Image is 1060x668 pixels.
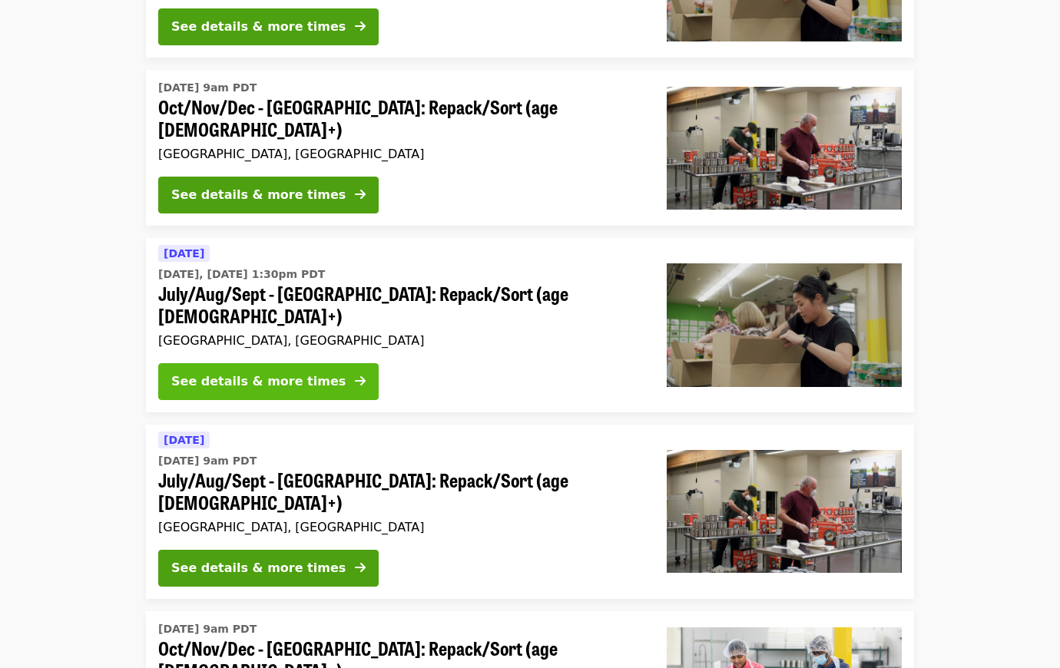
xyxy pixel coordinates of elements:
[146,238,914,412] a: See details for "July/Aug/Sept - Portland: Repack/Sort (age 8+)"
[158,8,379,45] button: See details & more times
[355,187,366,202] i: arrow-right icon
[158,550,379,587] button: See details & more times
[158,80,257,96] time: [DATE] 9am PDT
[158,333,642,348] div: [GEOGRAPHIC_DATA], [GEOGRAPHIC_DATA]
[667,263,902,386] img: July/Aug/Sept - Portland: Repack/Sort (age 8+) organized by Oregon Food Bank
[158,177,379,213] button: See details & more times
[158,266,325,283] time: [DATE], [DATE] 1:30pm PDT
[667,450,902,573] img: July/Aug/Sept - Portland: Repack/Sort (age 16+) organized by Oregon Food Bank
[158,520,642,534] div: [GEOGRAPHIC_DATA], [GEOGRAPHIC_DATA]
[158,147,642,161] div: [GEOGRAPHIC_DATA], [GEOGRAPHIC_DATA]
[355,19,366,34] i: arrow-right icon
[355,374,366,389] i: arrow-right icon
[158,621,257,637] time: [DATE] 9am PDT
[158,363,379,400] button: See details & more times
[158,96,642,141] span: Oct/Nov/Dec - [GEOGRAPHIC_DATA]: Repack/Sort (age [DEMOGRAPHIC_DATA]+)
[171,372,346,391] div: See details & more times
[146,425,914,599] a: See details for "July/Aug/Sept - Portland: Repack/Sort (age 16+)"
[158,469,642,514] span: July/Aug/Sept - [GEOGRAPHIC_DATA]: Repack/Sort (age [DEMOGRAPHIC_DATA]+)
[171,18,346,36] div: See details & more times
[171,186,346,204] div: See details & more times
[164,434,204,446] span: [DATE]
[355,561,366,575] i: arrow-right icon
[667,87,902,210] img: Oct/Nov/Dec - Portland: Repack/Sort (age 16+) organized by Oregon Food Bank
[146,70,914,226] a: See details for "Oct/Nov/Dec - Portland: Repack/Sort (age 16+)"
[158,453,257,469] time: [DATE] 9am PDT
[164,247,204,260] span: [DATE]
[171,559,346,577] div: See details & more times
[158,283,642,327] span: July/Aug/Sept - [GEOGRAPHIC_DATA]: Repack/Sort (age [DEMOGRAPHIC_DATA]+)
